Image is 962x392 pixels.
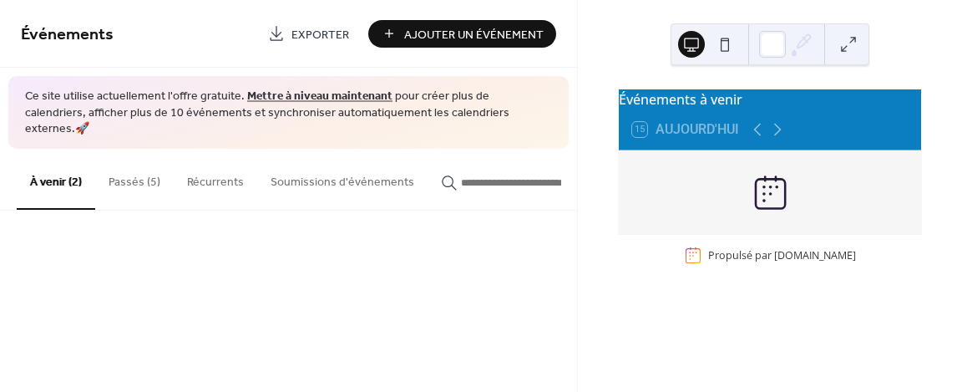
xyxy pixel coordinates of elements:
[21,18,114,51] span: Événements
[95,149,174,208] button: Passés (5)
[619,89,921,109] div: Événements à venir
[368,20,556,48] button: Ajouter Un Événement
[774,248,856,262] a: [DOMAIN_NAME]
[25,89,552,138] span: Ce site utilise actuellement l'offre gratuite. pour créer plus de calendriers, afficher plus de 1...
[404,26,544,43] span: Ajouter Un Événement
[256,20,362,48] a: Exporter
[708,248,856,262] div: Propulsé par
[174,149,257,208] button: Récurrents
[247,85,392,108] a: Mettre à niveau maintenant
[257,149,428,208] button: Soumissions d'événements
[291,26,349,43] span: Exporter
[17,149,95,210] button: À venir (2)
